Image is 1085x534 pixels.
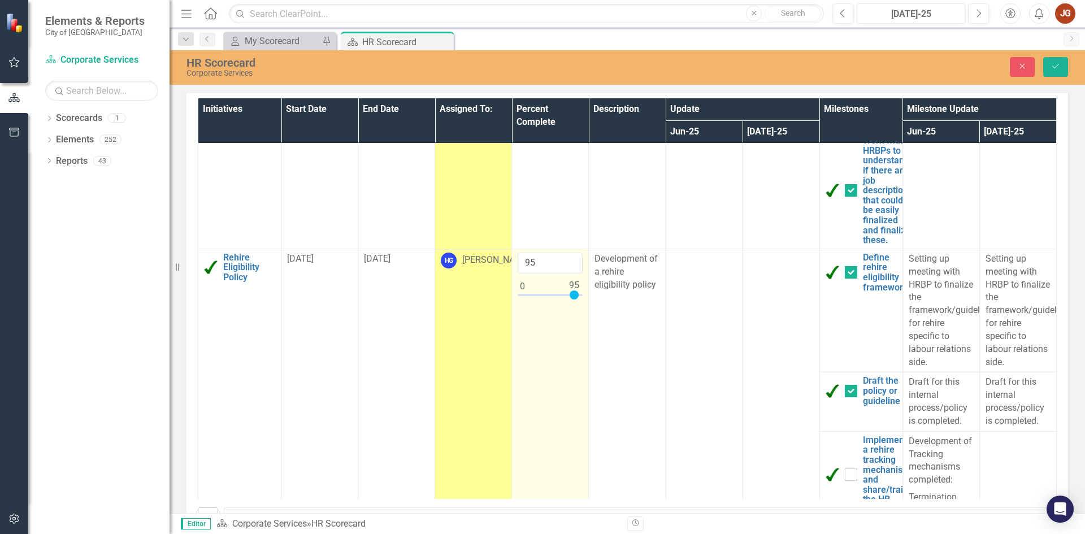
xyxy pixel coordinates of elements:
[186,69,681,77] div: Corporate Services
[909,489,974,519] p: Termination form updated
[909,253,974,369] p: Setting up meeting with HRBP to finalize the framework/guidelines for rehire specific to labour r...
[45,14,145,28] span: Elements & Reports
[364,253,390,264] span: [DATE]
[181,518,211,529] span: Editor
[1047,496,1074,523] div: Open Intercom Messenger
[781,8,805,18] span: Search
[108,114,126,123] div: 1
[826,468,839,481] img: Completed
[986,253,1051,369] p: Setting up meeting with HRBP to finalize the framework/guidelines for rehire specific to labour r...
[863,136,913,245] a: Work with HRBPs to understand if there are job descriptions that could be easily finalized and fi...
[287,253,314,264] span: [DATE]
[186,57,681,69] div: HR Scorecard
[863,253,908,292] a: Define rehire eligibility framework
[226,34,319,48] a: My Scorecard
[45,81,158,101] input: Search Below...
[909,435,974,489] p: Development of Tracking mechanisms completed:
[311,518,366,529] div: HR Scorecard
[99,135,121,145] div: 252
[826,266,839,279] img: Completed
[45,28,145,37] small: City of [GEOGRAPHIC_DATA]
[863,435,910,515] a: Implement a rehire tracking mechanism and share/train the HR team.
[245,34,319,48] div: My Scorecard
[6,13,25,33] img: ClearPoint Strategy
[224,507,1057,528] input: Find in Active HR Initiatives - Mgr NOW...
[863,376,900,406] a: Draft the policy or guideline
[826,384,839,398] img: Completed
[826,184,839,197] img: Completed
[1055,3,1075,24] button: JG
[909,376,974,427] p: Draft for this internal process/policy is completed.
[56,112,102,125] a: Scorecards
[462,254,530,267] div: [PERSON_NAME]
[223,253,275,283] a: Rehire Eligibility Policy
[93,156,111,166] div: 43
[986,376,1051,427] p: Draft for this internal process/policy is completed.
[441,253,457,268] div: HG
[216,518,619,531] div: »
[229,4,824,24] input: Search ClearPoint...
[362,35,451,49] div: HR Scorecard
[857,3,965,24] button: [DATE]-25
[204,261,218,274] img: Completed
[594,253,658,290] span: Development of a rehire eligibility policy
[56,155,88,168] a: Reports
[765,6,821,21] button: Search
[45,54,158,67] a: Corporate Services
[861,7,961,21] div: [DATE]-25
[56,133,94,146] a: Elements
[232,518,307,529] a: Corporate Services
